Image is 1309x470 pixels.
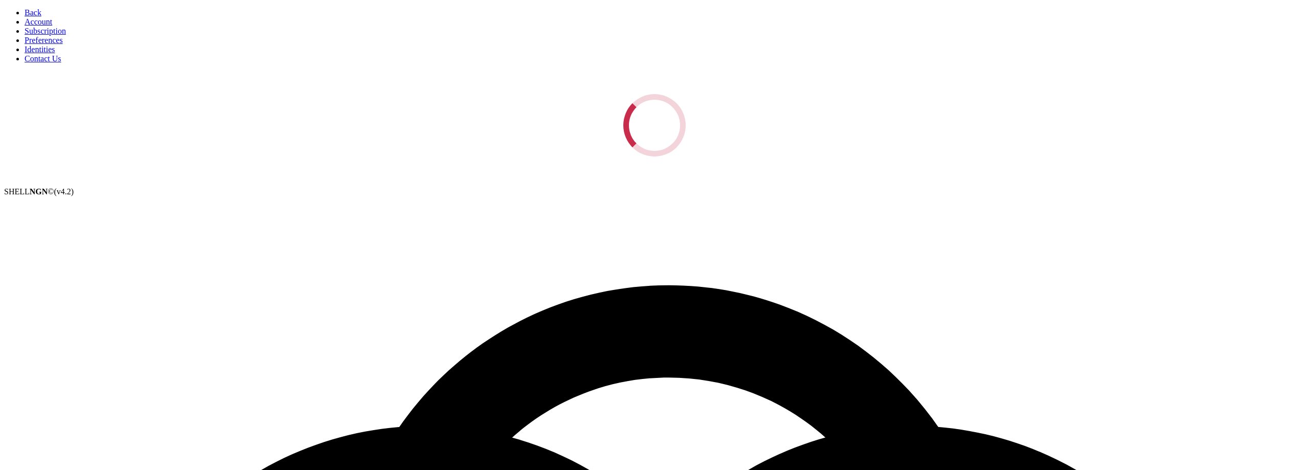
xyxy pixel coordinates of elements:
[25,17,52,26] a: Account
[30,187,48,196] b: NGN
[620,91,688,159] div: Loading...
[4,187,74,196] span: SHELL ©
[54,187,74,196] span: 4.2.0
[25,36,63,44] a: Preferences
[25,8,41,17] a: Back
[25,27,66,35] a: Subscription
[25,54,61,63] a: Contact Us
[25,45,55,54] a: Identities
